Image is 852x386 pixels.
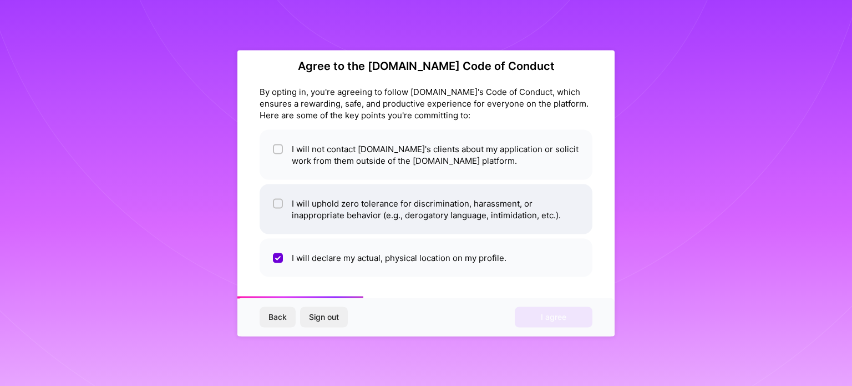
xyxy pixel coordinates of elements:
[260,59,592,72] h2: Agree to the [DOMAIN_NAME] Code of Conduct
[260,129,592,179] li: I will not contact [DOMAIN_NAME]'s clients about my application or solicit work from them outside...
[260,238,592,277] li: I will declare my actual, physical location on my profile.
[260,86,592,121] div: By opting in, you're agreeing to follow [DOMAIN_NAME]'s Code of Conduct, which ensures a rewardin...
[260,184,592,234] li: I will uphold zero tolerance for discrimination, harassment, or inappropriate behavior (e.g., der...
[309,312,339,323] span: Sign out
[260,307,296,327] button: Back
[268,312,287,323] span: Back
[300,307,348,327] button: Sign out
